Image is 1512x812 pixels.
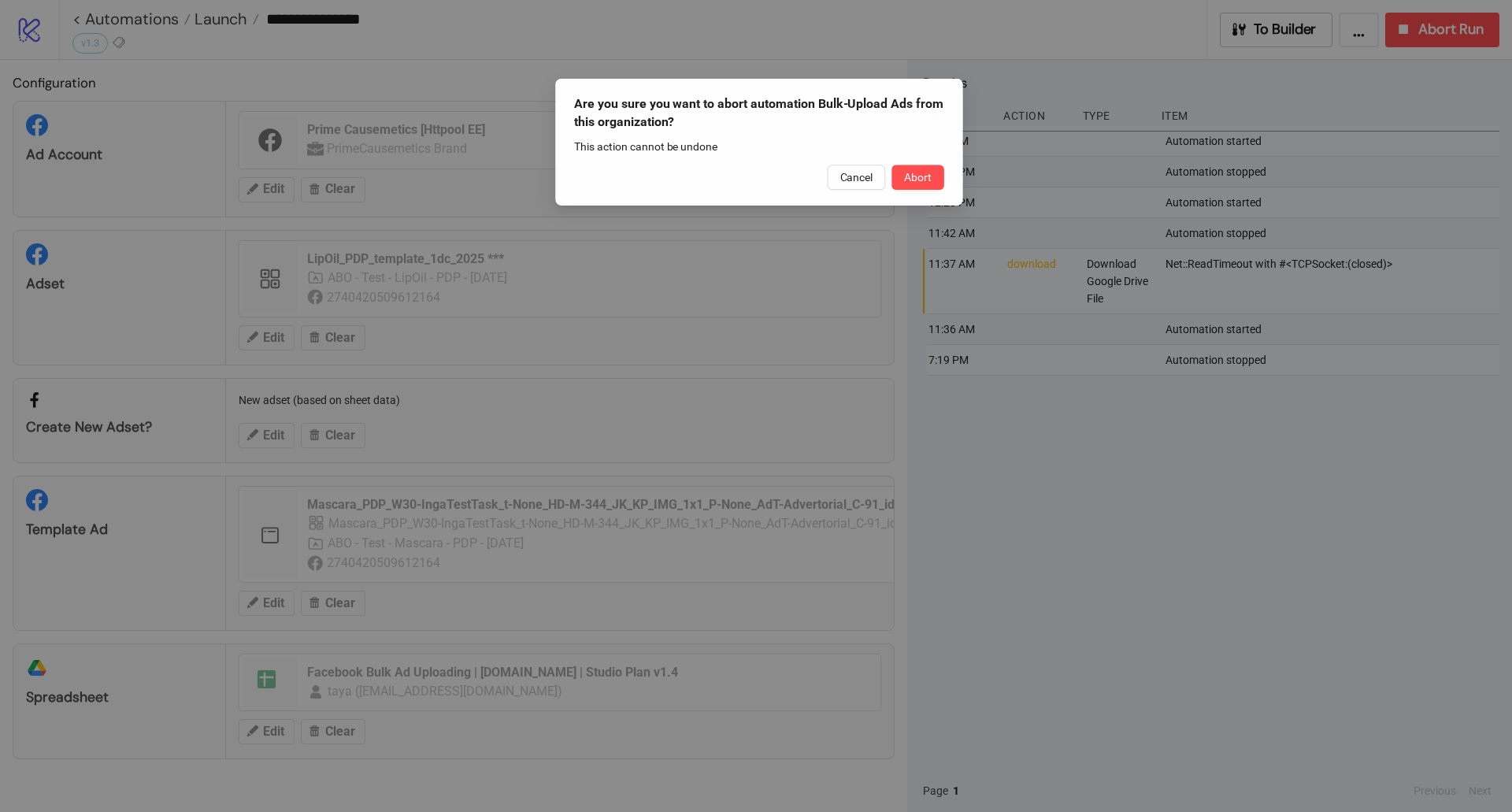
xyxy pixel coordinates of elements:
span: Abort [902,172,929,184]
span: Cancel [837,172,870,184]
div: This action cannot be undone [570,139,942,156]
button: Abort [889,165,942,191]
button: Cancel [825,165,883,191]
div: Are you sure you want to abort automation Bulk-Upload Ads from this organization? [570,95,942,132]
